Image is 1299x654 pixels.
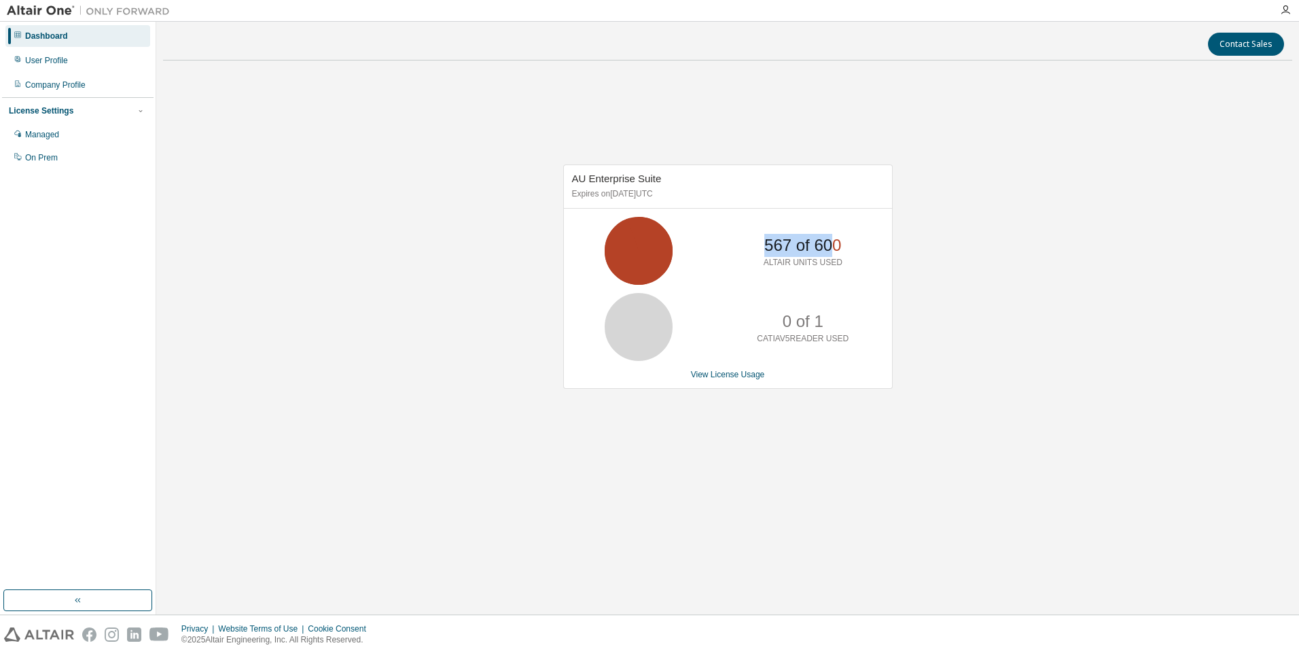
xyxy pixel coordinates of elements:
[764,234,841,257] p: 567 of 600
[149,627,169,642] img: youtube.svg
[308,623,374,634] div: Cookie Consent
[181,634,374,646] p: © 2025 Altair Engineering, Inc. All Rights Reserved.
[25,55,68,66] div: User Profile
[572,173,662,184] span: AU Enterprise Suite
[25,129,59,140] div: Managed
[783,310,823,333] p: 0 of 1
[82,627,96,642] img: facebook.svg
[105,627,119,642] img: instagram.svg
[127,627,141,642] img: linkedin.svg
[9,105,73,116] div: License Settings
[25,31,68,41] div: Dashboard
[4,627,74,642] img: altair_logo.svg
[25,152,58,163] div: On Prem
[25,80,86,90] div: Company Profile
[757,333,849,345] p: CATIAV5READER USED
[764,257,842,269] p: ALTAIR UNITS USED
[572,188,880,200] p: Expires on [DATE] UTC
[218,623,308,634] div: Website Terms of Use
[181,623,218,634] div: Privacy
[1208,33,1284,56] button: Contact Sales
[7,4,177,18] img: Altair One
[691,370,765,379] a: View License Usage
